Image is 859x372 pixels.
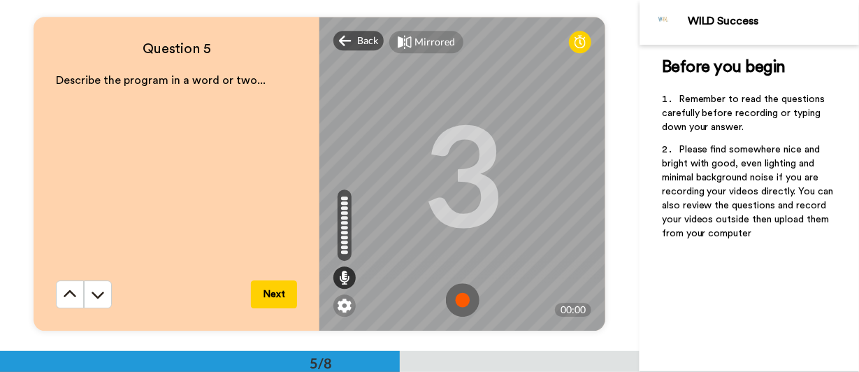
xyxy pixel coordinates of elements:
[333,31,384,50] div: Back
[662,145,837,238] span: Please find somewhere nice and bright with good, even lighting and minimal background noise if yo...
[338,299,352,313] img: ic_gear.svg
[688,15,858,28] div: WILD Success
[555,303,591,317] div: 00:00
[414,35,455,49] div: Mirrored
[662,94,828,132] span: Remember to read the questions carefully before recording or typing down your answer.
[357,34,378,48] span: Back
[56,39,297,59] h4: Question 5
[56,75,266,86] span: Describe the program in a word or two...
[251,280,297,308] button: Next
[446,283,479,317] img: ic_record_start.svg
[662,59,786,76] span: Before you begin
[422,121,503,226] div: 3
[647,6,681,39] img: Profile Image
